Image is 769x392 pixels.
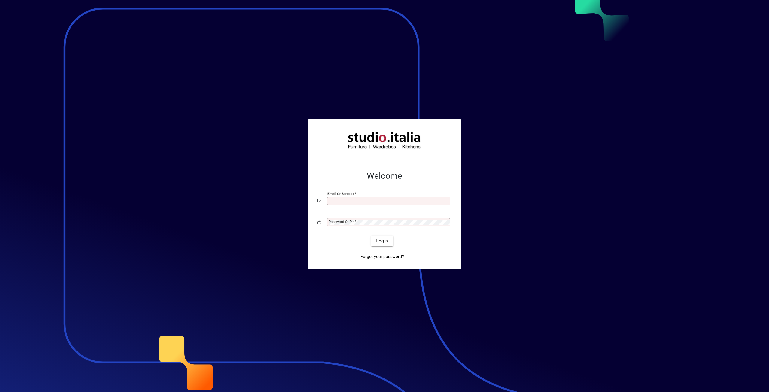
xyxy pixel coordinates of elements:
a: Forgot your password? [358,251,406,262]
mat-label: Password or Pin [329,220,354,224]
h2: Welcome [317,171,452,181]
span: Forgot your password? [360,254,404,260]
button: Login [371,236,393,246]
mat-label: Email or Barcode [327,192,354,196]
span: Login [376,238,388,244]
